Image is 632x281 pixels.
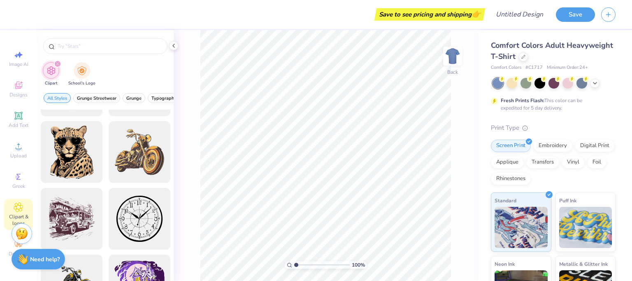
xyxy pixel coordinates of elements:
[9,61,28,68] span: Image AI
[68,62,95,87] div: filter for School's Logo
[151,95,177,101] span: Typography
[556,7,595,22] button: Save
[495,260,515,268] span: Neon Ink
[10,152,27,159] span: Upload
[489,6,550,23] input: Untitled Design
[559,260,608,268] span: Metallic & Glitter Ink
[68,80,95,87] span: School's Logo
[376,8,483,21] div: Save to see pricing and shipping
[587,156,606,169] div: Foil
[491,64,521,71] span: Comfort Colors
[77,66,86,75] img: School's Logo Image
[533,140,572,152] div: Embroidery
[45,80,58,87] span: Clipart
[562,156,585,169] div: Vinyl
[472,9,481,19] span: 👉
[495,207,548,248] img: Standard
[491,123,616,133] div: Print Type
[148,93,180,103] button: filter button
[547,64,588,71] span: Minimum Order: 24 +
[68,62,95,87] button: filter button
[491,156,524,169] div: Applique
[491,140,531,152] div: Screen Print
[501,97,544,104] strong: Fresh Prints Flash:
[9,122,28,129] span: Add Text
[575,140,615,152] div: Digital Print
[77,95,116,101] span: Grunge Streetwear
[9,91,28,98] span: Designs
[46,66,56,75] img: Clipart Image
[30,255,60,263] strong: Need help?
[123,93,145,103] button: filter button
[559,207,612,248] img: Puff Ink
[495,196,516,205] span: Standard
[12,183,25,190] span: Greek
[491,40,613,61] span: Comfort Colors Adult Heavyweight T-Shirt
[57,42,162,50] input: Try "Stars"
[559,196,576,205] span: Puff Ink
[73,93,120,103] button: filter button
[501,97,602,112] div: This color can be expedited for 5 day delivery.
[43,62,59,87] button: filter button
[4,213,33,227] span: Clipart & logos
[44,93,71,103] button: filter button
[525,64,543,71] span: # C1717
[444,48,461,64] img: Back
[43,62,59,87] div: filter for Clipart
[447,68,458,76] div: Back
[47,95,67,101] span: All Styles
[526,156,559,169] div: Transfers
[352,261,365,269] span: 100 %
[9,251,28,257] span: Decorate
[491,173,531,185] div: Rhinestones
[126,95,142,101] span: Grunge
